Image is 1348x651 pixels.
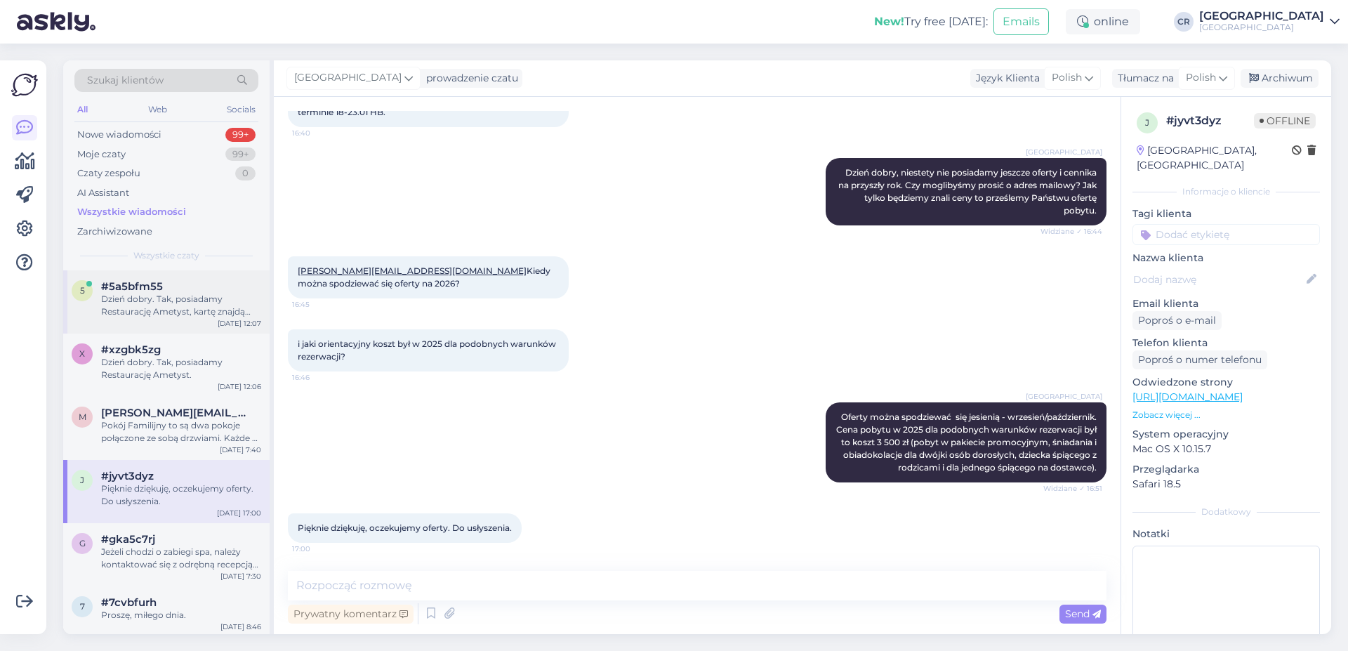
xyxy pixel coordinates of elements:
[235,166,256,180] div: 0
[1133,272,1304,287] input: Dodaj nazwę
[101,533,155,546] span: #gka5c7rj
[220,622,261,632] div: [DATE] 8:46
[217,508,261,518] div: [DATE] 17:00
[77,205,186,219] div: Wszystkie wiadomości
[1186,70,1216,86] span: Polish
[101,596,157,609] span: #7cvbfurh
[101,482,261,508] div: Pięknie dziękuję, oczekujemy oferty. Do usłyszenia.
[79,538,86,548] span: g
[74,100,91,119] div: All
[220,571,261,581] div: [DATE] 7:30
[1132,350,1267,369] div: Poproś o numer telefonu
[1066,9,1140,34] div: online
[836,412,1099,473] span: Oferty można spodziewać się jesienią - wrzesień/październik. Cena pobytu w 2025 dla podobnych war...
[80,475,84,485] span: j
[77,128,161,142] div: Nowe wiadomości
[79,412,86,422] span: m
[101,280,163,293] span: #5a5bfm55
[970,71,1040,86] div: Język Klienta
[298,522,512,533] span: Pięknie dziękuję, oczekujemy oferty. Do usłyszenia.
[224,100,258,119] div: Socials
[101,609,261,622] div: Proszę, miłego dnia.
[101,293,261,318] div: Dzień dobry. Tak, posiadamy Restaurację Ametyst, kartę znajdą Państwo na Naszej stronie interneto...
[874,15,904,28] b: New!
[87,73,164,88] span: Szukaj klientów
[101,407,247,419] span: mariusz.olenkiewicz@gmail.com
[101,419,261,445] div: Pokój Familijny to są dwa pokoje połączone ze sobą drzwiami. Każde z nich posiada osobną łazienkę...
[1145,117,1149,128] span: j
[993,8,1049,35] button: Emails
[1241,69,1319,88] div: Archiwum
[1132,206,1320,221] p: Tagi klienta
[1174,12,1194,32] div: CR
[838,167,1099,216] span: Dzień dobry, niestety nie posiadamy jeszcze oferty i cennika na przyszły rok. Czy moglibyśmy pros...
[1132,427,1320,442] p: System operacyjny
[1040,226,1102,237] span: Widziane ✓ 16:44
[294,70,402,86] span: [GEOGRAPHIC_DATA]
[1132,390,1243,403] a: [URL][DOMAIN_NAME]
[11,72,38,98] img: Askly Logo
[1132,296,1320,311] p: Email klienta
[1026,147,1102,157] span: [GEOGRAPHIC_DATA]
[1132,224,1320,245] input: Dodać etykietę
[101,546,261,571] div: Jeżeli chodzi o zabiegi spa, należy kontaktować się z odrębną recepcją spa pod numerem telefonu [...
[1043,483,1102,494] span: Widziane ✓ 16:51
[421,71,518,86] div: prowadzenie czatu
[1132,527,1320,541] p: Notatki
[1199,11,1340,33] a: [GEOGRAPHIC_DATA][GEOGRAPHIC_DATA]
[77,147,126,162] div: Moje czaty
[1132,251,1320,265] p: Nazwa klienta
[298,265,527,276] a: [PERSON_NAME][EMAIL_ADDRESS][DOMAIN_NAME]
[1199,22,1324,33] div: [GEOGRAPHIC_DATA]
[1132,506,1320,518] div: Dodatkowy
[1132,462,1320,477] p: Przeglądarka
[292,544,345,554] span: 17:00
[218,318,261,329] div: [DATE] 12:07
[1132,311,1222,330] div: Poproś o e-mail
[1132,375,1320,390] p: Odwiedzone strony
[1137,143,1292,173] div: [GEOGRAPHIC_DATA], [GEOGRAPHIC_DATA]
[1132,409,1320,421] p: Zobacz więcej ...
[874,13,988,30] div: Try free [DATE]:
[1132,185,1320,198] div: Informacje o kliencie
[101,356,261,381] div: Dzień dobry. Tak, posiadamy Restaurację Ametyst.
[77,166,140,180] div: Czaty zespołu
[145,100,170,119] div: Web
[101,470,154,482] span: #jyvt3dyz
[298,265,553,289] span: Kiedy można spodziewać się oferty na 2026?
[1199,11,1324,22] div: [GEOGRAPHIC_DATA]
[1166,112,1254,129] div: # jyvt3dyz
[1132,336,1320,350] p: Telefon klienta
[1132,442,1320,456] p: Mac OS X 10.15.7
[218,381,261,392] div: [DATE] 12:06
[1254,113,1316,129] span: Offline
[288,605,414,624] div: Prywatny komentarz
[225,128,256,142] div: 99+
[292,299,345,310] span: 16:45
[225,147,256,162] div: 99+
[77,225,152,239] div: Zarchiwizowane
[101,343,161,356] span: #xzgbk5zg
[298,338,558,362] span: i jaki orientacyjny koszt był w 2025 dla podobnych warunków rezerwacji?
[1132,477,1320,492] p: Safari 18.5
[1052,70,1082,86] span: Polish
[77,186,129,200] div: AI Assistant
[292,128,345,138] span: 16:40
[1026,391,1102,402] span: [GEOGRAPHIC_DATA]
[292,372,345,383] span: 16:46
[1065,607,1101,620] span: Send
[80,601,85,612] span: 7
[220,445,261,455] div: [DATE] 7:40
[133,249,199,262] span: Wszystkie czaty
[79,348,85,359] span: x
[80,285,85,296] span: 5
[1112,71,1174,86] div: Tłumacz na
